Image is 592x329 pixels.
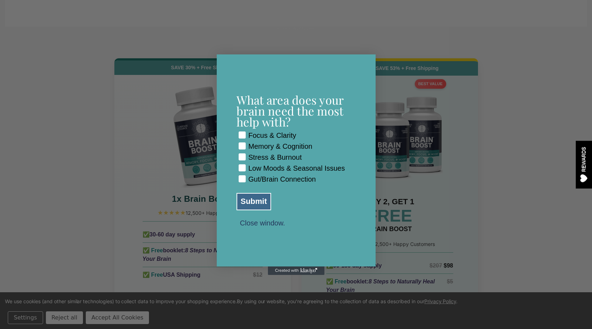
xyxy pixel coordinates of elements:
[249,131,297,140] div: Focus & Clarity
[360,57,373,70] button: Close dialog
[237,219,289,226] button: Close window.
[249,153,302,161] div: Stress & Burnout
[249,142,312,151] div: Memory & Cognition
[268,266,324,275] a: Created with Klaviyo - opens in a new tab
[237,193,271,210] button: Submit
[237,92,344,129] span: What area does your brain need the most help with?
[249,164,345,172] div: Low Moods & Seasonal Issues
[249,175,316,183] div: Gut/Brain Connection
